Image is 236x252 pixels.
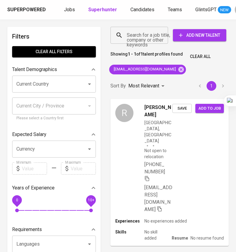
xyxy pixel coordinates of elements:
div: Most Relevant [128,80,167,92]
span: GlintsGPT [195,7,217,12]
p: Showing of talent profiles found [110,51,183,62]
p: Requirements [12,226,42,233]
div: Talent Demographics [12,63,96,76]
a: Candidates [130,6,156,14]
button: Add to job [195,104,224,113]
button: Clear All filters [12,46,96,57]
p: No resume found [190,235,224,241]
span: Clear All filters [17,48,91,56]
p: Skills [115,229,144,235]
a: R[PERSON_NAME][GEOGRAPHIC_DATA], [GEOGRAPHIC_DATA]Not open to relocation[PHONE_NUMBER] [EMAIL_ADD... [110,99,229,246]
p: No experiences added [144,218,187,224]
span: [PHONE_NUMBER] [144,162,165,175]
h6: Filters [12,32,96,41]
a: Superpowered [7,6,47,13]
span: Candidates [130,7,154,12]
p: Talent Demographics [12,66,57,73]
span: Teams [168,7,182,12]
span: Clear All [190,53,211,60]
span: [EMAIL_ADDRESS][DOMAIN_NAME] [144,185,172,212]
div: Superpowered [7,6,46,13]
p: Most Relevant [128,82,159,90]
b: Superhunter [88,7,117,12]
div: Requirements [12,223,96,236]
input: Value [71,162,96,175]
b: 1 [140,52,143,56]
div: R [115,104,133,122]
span: Jobs [64,7,75,12]
b: 1 - 1 [128,52,136,56]
div: [GEOGRAPHIC_DATA], [GEOGRAPHIC_DATA] [144,120,172,144]
nav: pagination navigation [194,81,229,91]
input: Value [22,162,47,175]
span: Save [175,105,189,112]
span: NEW [218,7,231,13]
div: Years of Experience [12,182,96,194]
div: Expected Salary [12,128,96,141]
p: Years of Experience [12,184,55,192]
p: Not open to relocation [144,148,172,160]
div: [EMAIL_ADDRESS][DOMAIN_NAME] [109,65,186,74]
button: page 1 [207,81,216,91]
button: Open [85,240,94,248]
span: [PERSON_NAME] [144,104,172,118]
a: GlintsGPT NEW [195,6,231,14]
p: Experiences [115,218,144,224]
p: Resume [172,235,188,241]
span: [EMAIL_ADDRESS][DOMAIN_NAME] [109,66,180,72]
button: Open [85,145,94,153]
p: No skill added [144,229,169,241]
p: Expected Salary [12,131,46,138]
span: 0 [16,198,18,202]
button: Save [172,104,192,113]
button: Clear All [187,51,213,62]
span: Add to job [198,105,221,112]
a: Jobs [64,6,76,14]
p: Please select a Country first [16,115,92,121]
span: Add New Talent [178,32,221,39]
button: Add New Talent [173,29,226,41]
a: Superhunter [88,6,118,14]
a: Teams [168,6,183,14]
p: Sort By [110,82,126,90]
button: Open [85,80,94,88]
span: 10+ [88,198,94,202]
